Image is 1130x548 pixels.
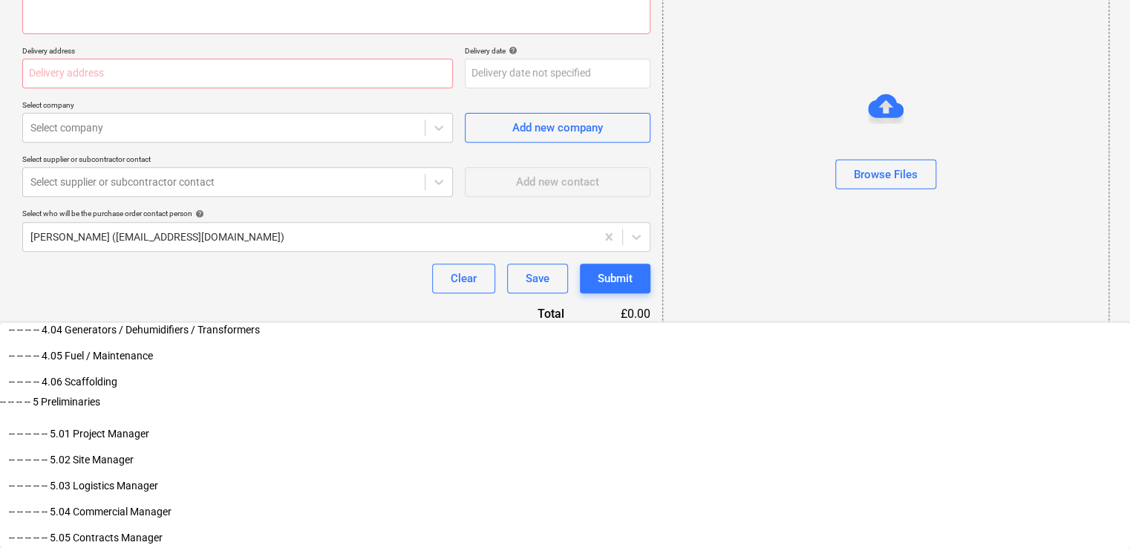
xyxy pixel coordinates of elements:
div: Select who will be the purchase order contact person [22,209,650,218]
span: help [192,209,204,218]
button: Add new company [465,113,650,143]
div: Browse Files [854,165,918,184]
div: Add new company [512,118,603,137]
input: Delivery address [22,59,453,88]
div: Total [457,305,588,322]
div: £0.00 [588,305,650,322]
div: Save [526,269,549,288]
input: Delivery date not specified [465,59,650,88]
div: Submit [598,269,633,288]
span: help [506,46,517,55]
button: Clear [432,264,495,293]
iframe: Chat Widget [1056,477,1130,548]
div: Delivery date [465,46,650,56]
button: Submit [580,264,650,293]
p: Select company [22,100,453,113]
button: Browse Files [835,160,936,189]
button: Save [507,264,568,293]
p: Delivery address [22,46,453,59]
div: Clear [451,269,477,288]
p: Select supplier or subcontractor contact [22,154,453,167]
